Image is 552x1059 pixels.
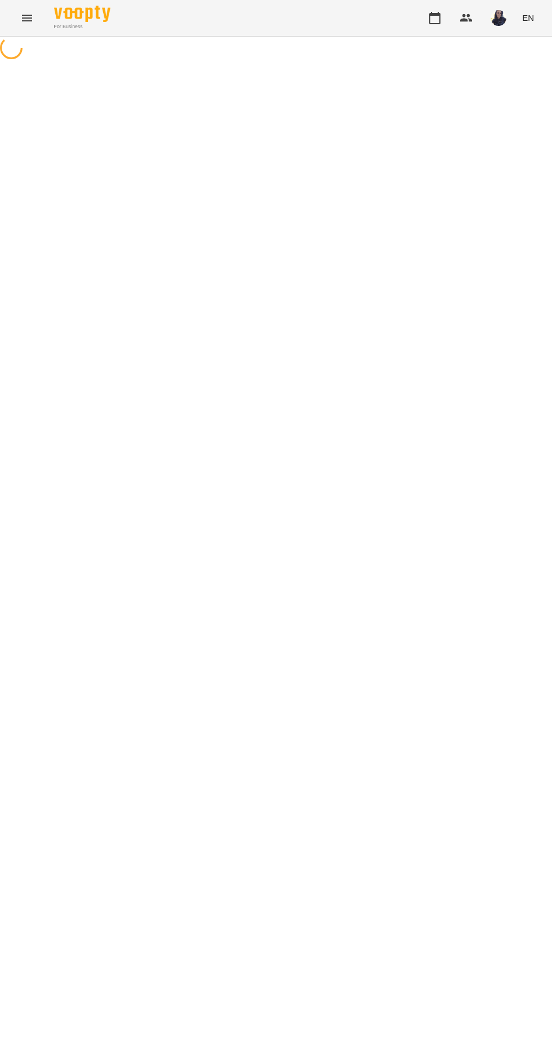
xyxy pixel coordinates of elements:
span: EN [522,12,534,24]
button: EN [518,7,538,28]
button: Menu [14,5,41,32]
span: For Business [54,23,110,30]
img: de66a22b4ea812430751315b74cfe34b.jpg [491,10,506,26]
img: Voopty Logo [54,6,110,22]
